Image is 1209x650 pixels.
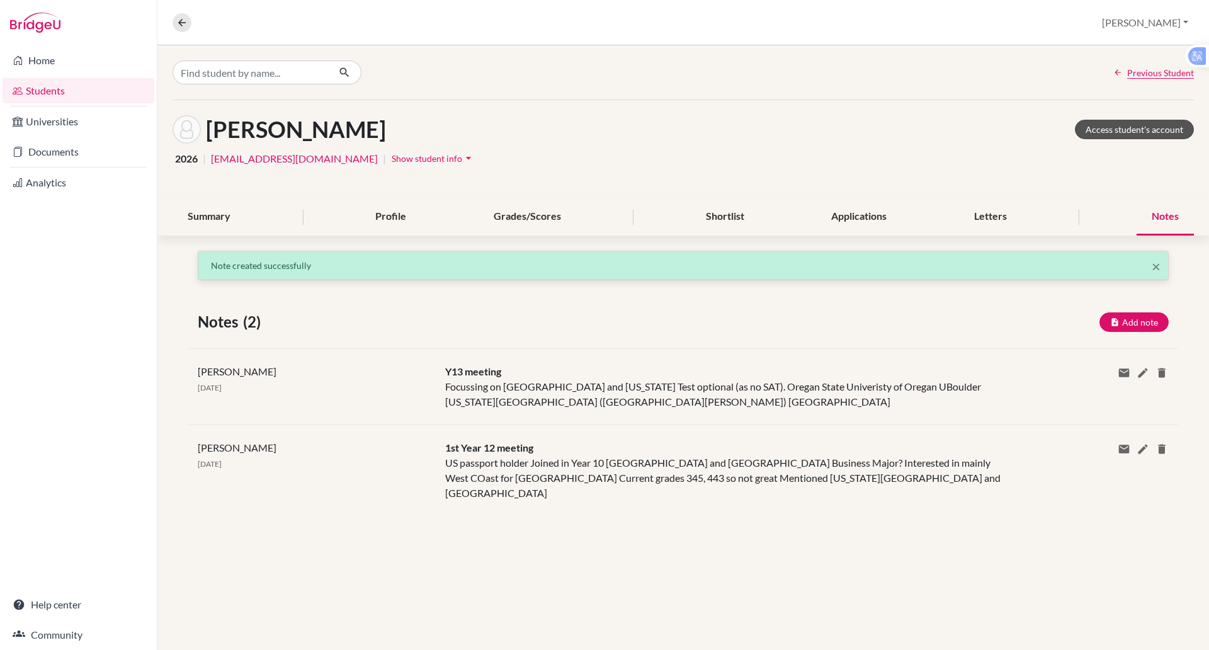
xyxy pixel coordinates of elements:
h1: [PERSON_NAME] [206,116,386,143]
span: [DATE] [198,383,222,392]
span: [DATE] [198,459,222,469]
div: US passport holder Joined in Year 10 [GEOGRAPHIC_DATA] and [GEOGRAPHIC_DATA] Business Major? Inte... [436,440,1013,501]
span: Previous Student [1127,66,1194,79]
a: Universities [3,109,154,134]
div: Notes [1137,198,1194,236]
div: Applications [816,198,902,236]
button: Show student infoarrow_drop_down [391,149,475,168]
span: Y13 meeting [445,365,501,377]
button: Add note [1099,312,1169,332]
a: Previous Student [1113,66,1194,79]
img: Alex Soriano's avatar [173,115,201,144]
span: | [203,151,206,166]
a: Access student's account [1075,120,1194,139]
p: Note created successfully [211,259,1155,272]
a: [EMAIL_ADDRESS][DOMAIN_NAME] [211,151,378,166]
a: Home [3,48,154,73]
a: Community [3,622,154,647]
div: Letters [959,198,1022,236]
div: Grades/Scores [479,198,576,236]
button: Close [1152,259,1161,274]
span: 2026 [175,151,198,166]
input: Find student by name... [173,60,329,84]
button: [PERSON_NAME] [1096,11,1194,35]
span: Notes [198,311,243,333]
div: Profile [360,198,421,236]
span: × [1152,257,1161,275]
span: 1st Year 12 meeting [445,442,533,453]
div: Summary [173,198,246,236]
a: Help center [3,592,154,617]
div: Focussing on [GEOGRAPHIC_DATA] and [US_STATE] Test optional (as no SAT). Oregan State Univeristy ... [436,364,1013,409]
i: arrow_drop_down [462,152,475,164]
a: Documents [3,139,154,164]
div: Shortlist [691,198,759,236]
span: (2) [243,311,266,333]
img: Bridge-U [10,13,60,33]
span: [PERSON_NAME] [198,442,276,453]
span: Show student info [392,153,462,164]
span: | [383,151,386,166]
a: Students [3,78,154,103]
a: Analytics [3,170,154,195]
span: [PERSON_NAME] [198,365,276,377]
